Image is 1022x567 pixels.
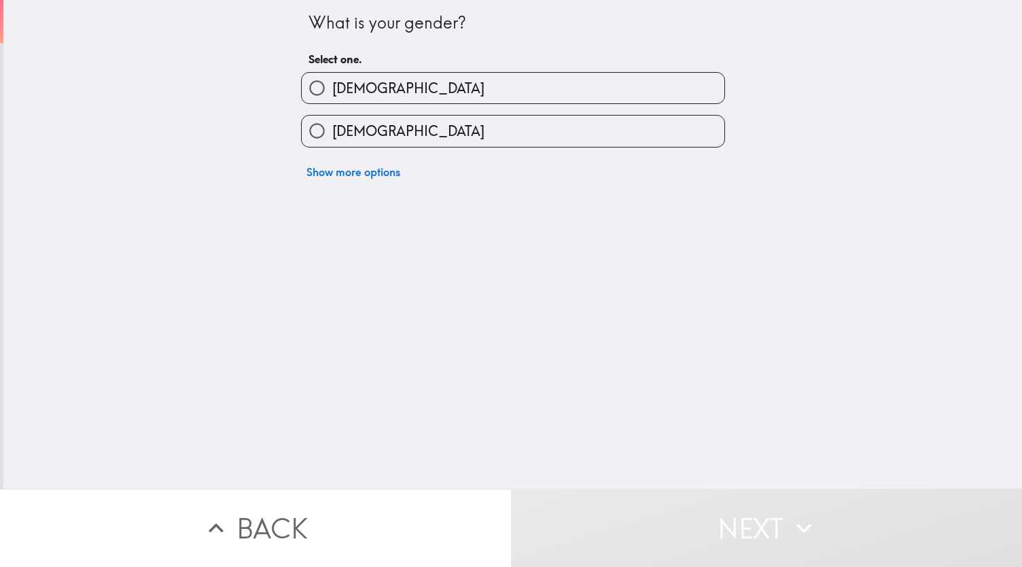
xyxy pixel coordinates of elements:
button: Show more options [301,158,406,186]
button: [DEMOGRAPHIC_DATA] [302,73,724,103]
span: [DEMOGRAPHIC_DATA] [332,122,484,141]
span: [DEMOGRAPHIC_DATA] [332,79,484,98]
h6: Select one. [309,52,718,67]
button: [DEMOGRAPHIC_DATA] [302,116,724,146]
div: What is your gender? [309,12,718,35]
button: Next [511,489,1022,567]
